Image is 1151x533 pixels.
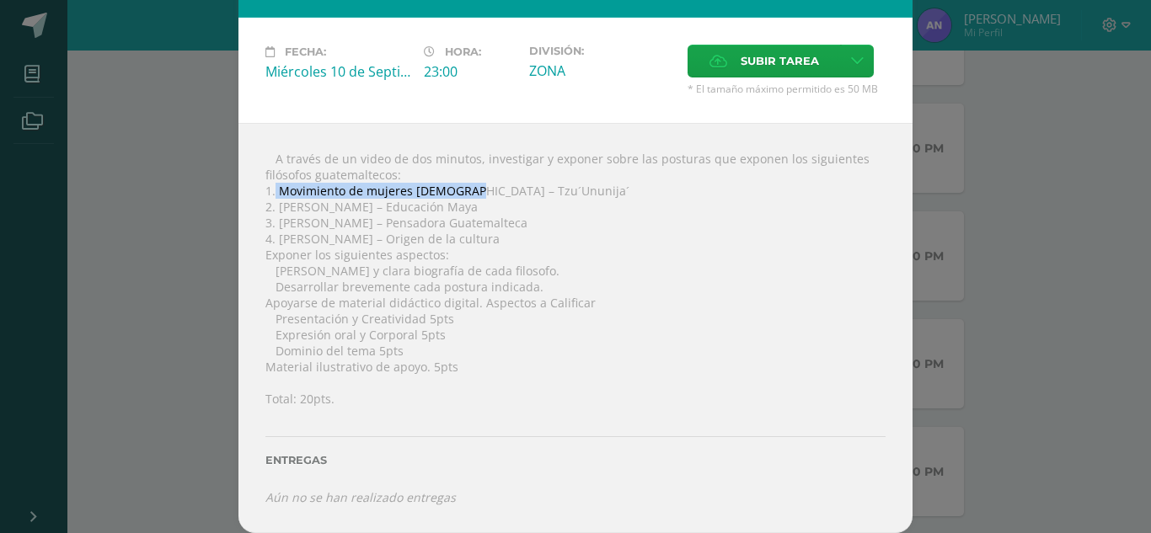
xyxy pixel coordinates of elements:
div: Miércoles 10 de Septiembre [265,62,410,81]
span: * El tamaño máximo permitido es 50 MB [688,82,886,96]
div: ZONA [529,61,674,80]
span: Fecha: [285,45,326,58]
span: Subir tarea [741,45,819,77]
i: Aún no se han realizado entregas [265,489,456,505]
span: Hora: [445,45,481,58]
div: 23:00 [424,62,516,81]
div:  A través de un video de dos minutos, investigar y exponer sobre las posturas que exponen los si... [238,123,913,533]
label: División: [529,45,674,57]
label: Entregas [265,454,886,466]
